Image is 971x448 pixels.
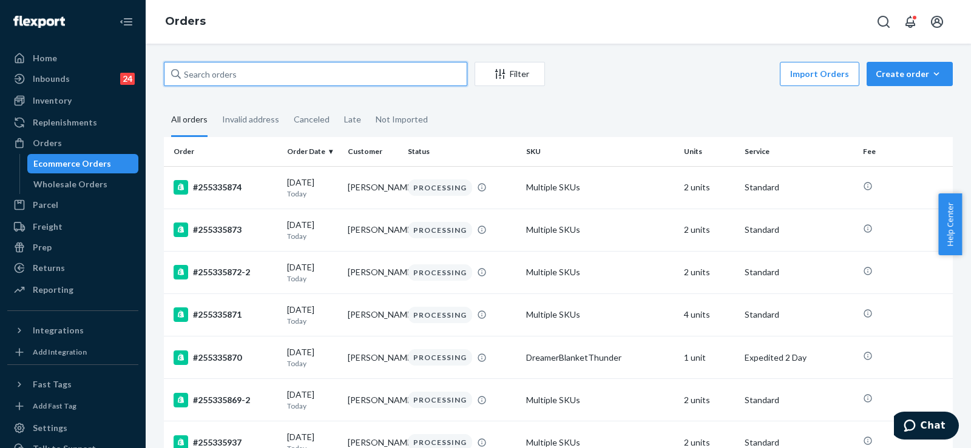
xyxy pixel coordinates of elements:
[33,422,67,434] div: Settings
[679,293,740,336] td: 4 units
[33,116,97,129] div: Replenishments
[871,10,896,34] button: Open Search Box
[408,222,472,238] div: PROCESSING
[679,166,740,209] td: 2 units
[287,261,338,284] div: [DATE]
[287,273,338,284] p: Today
[343,293,404,336] td: [PERSON_NAME]
[7,69,138,89] a: Inbounds24
[408,349,472,366] div: PROCESSING
[33,73,70,85] div: Inbounds
[7,48,138,68] a: Home
[521,209,679,251] td: Multiple SKUs
[521,166,679,209] td: Multiple SKUs
[174,307,277,322] div: #255335871
[27,175,139,194] a: Wholesale Orders
[33,284,73,296] div: Reporting
[745,266,853,278] p: Standard
[287,389,338,411] div: [DATE]
[867,62,953,86] button: Create order
[174,180,277,195] div: #255335874
[780,62,859,86] button: Import Orders
[7,217,138,236] a: Freight
[7,113,138,132] a: Replenishments
[7,321,138,340] button: Integrations
[164,62,467,86] input: Search orders
[7,195,138,215] a: Parcel
[745,224,853,236] p: Standard
[114,10,138,34] button: Close Navigation
[679,209,740,251] td: 2 units
[521,251,679,293] td: Multiple SKUs
[7,258,138,278] a: Returns
[679,137,740,166] th: Units
[33,262,65,274] div: Returns
[287,401,338,411] p: Today
[343,336,404,379] td: [PERSON_NAME]
[475,68,544,80] div: Filter
[343,209,404,251] td: [PERSON_NAME]
[858,137,953,166] th: Fee
[521,379,679,421] td: Multiple SKUs
[33,241,52,253] div: Prep
[408,179,472,196] div: PROCESSING
[222,104,279,135] div: Invalid address
[287,316,338,326] p: Today
[898,10,922,34] button: Open notifications
[745,181,853,193] p: Standard
[7,375,138,394] button: Fast Tags
[174,350,277,365] div: #255335870
[7,238,138,257] a: Prep
[287,358,338,369] p: Today
[526,352,674,364] div: DreamerBlanketThunder
[344,104,361,135] div: Late
[925,10,949,34] button: Open account menu
[294,104,330,135] div: Canceled
[33,178,107,190] div: Wholesale Orders
[7,91,138,110] a: Inventory
[165,15,206,28] a: Orders
[343,251,404,293] td: [PERSON_NAME]
[408,307,472,323] div: PROCESSING
[33,199,58,211] div: Parcel
[938,193,962,255] button: Help Center
[740,137,858,166] th: Service
[521,137,679,166] th: SKU
[171,104,208,137] div: All orders
[120,73,135,85] div: 24
[376,104,428,135] div: Not Imported
[174,222,277,237] div: #255335873
[287,219,338,241] div: [DATE]
[403,137,521,166] th: Status
[287,346,338,369] div: [DATE]
[33,158,111,170] div: Ecommerce Orders
[33,52,57,64] div: Home
[7,133,138,153] a: Orders
[27,154,139,173] a: Ecommerce Orders
[164,137,282,166] th: Order
[33,401,76,411] div: Add Fast Tag
[343,379,404,421] td: [PERSON_NAME]
[174,265,277,279] div: #255335872-2
[894,412,959,442] iframe: Opens a widget where you can chat to one of our agents
[174,393,277,407] div: #255335869-2
[408,264,472,281] div: PROCESSING
[408,392,472,408] div: PROCESSING
[33,137,62,149] div: Orders
[475,62,545,86] button: Filter
[33,95,72,107] div: Inventory
[745,309,853,321] p: Standard
[287,304,338,326] div: [DATE]
[287,231,338,241] p: Today
[745,394,853,406] p: Standard
[679,379,740,421] td: 2 units
[33,378,72,390] div: Fast Tags
[155,4,215,39] ol: breadcrumbs
[679,251,740,293] td: 2 units
[287,189,338,199] p: Today
[876,68,944,80] div: Create order
[348,146,399,156] div: Customer
[679,336,740,379] td: 1 unit
[7,280,138,299] a: Reporting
